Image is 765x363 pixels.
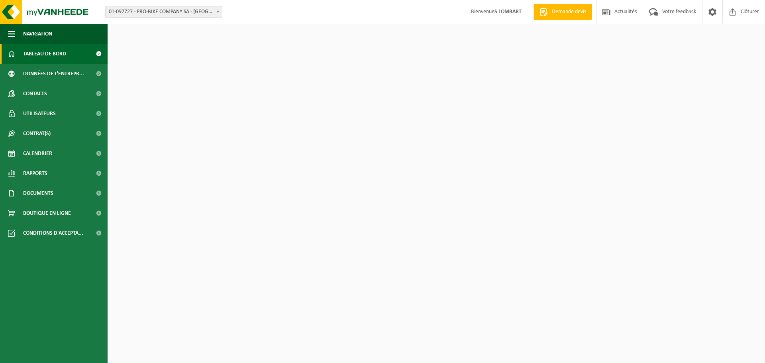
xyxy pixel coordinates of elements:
a: Demande devis [534,4,592,20]
span: Boutique en ligne [23,203,71,223]
span: Rapports [23,163,47,183]
span: Contrat(s) [23,124,51,143]
span: Demande devis [550,8,588,16]
span: 01-097727 - PRO-BIKE COMPANY SA - TUBIZE [105,6,222,18]
strong: S LOMBART [494,9,522,15]
span: Navigation [23,24,52,44]
span: Contacts [23,84,47,104]
span: Tableau de bord [23,44,66,64]
span: Calendrier [23,143,52,163]
span: Utilisateurs [23,104,56,124]
span: Données de l'entrepr... [23,64,84,84]
span: Documents [23,183,53,203]
span: Conditions d'accepta... [23,223,83,243]
span: 01-097727 - PRO-BIKE COMPANY SA - TUBIZE [106,6,222,18]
